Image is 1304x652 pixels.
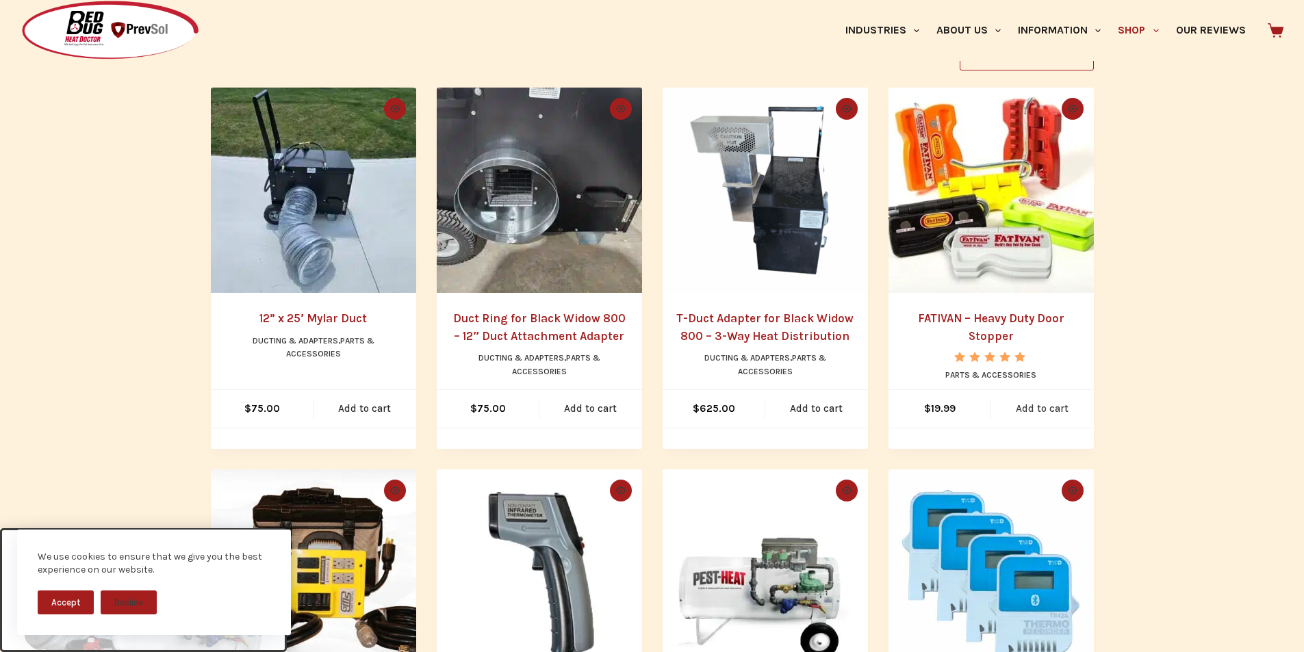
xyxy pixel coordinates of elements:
[836,480,858,501] button: Quick view toggle
[512,353,600,376] a: Parts & Accessories
[676,352,854,379] li: ,
[610,480,632,501] button: Quick view toggle
[211,88,416,293] picture: 20250617_135624
[888,88,1094,293] picture: SIX_SR._COLORS_1024x1024
[211,88,416,293] img: Mylar ducting attached to the Black Widow 800 Propane Heater using the duct ring
[384,98,406,120] button: Quick view toggle
[314,390,416,428] a: Add to cart: “12” x 25' Mylar Duct”
[478,353,564,363] a: Ducting & Adapters
[211,88,416,293] a: 12” x 25' Mylar Duct
[1062,98,1084,120] button: Quick view toggle
[693,402,735,415] bdi: 625.00
[384,480,406,501] button: Quick view toggle
[765,390,868,428] a: Add to cart: “T-Duct Adapter for Black Widow 800 – 3-Way Heat Distribution”
[38,550,270,577] div: We use cookies to ensure that we give you the best experience on our website.
[991,390,1094,428] a: Add to cart: “FATIVAN - Heavy Duty Door Stopper”
[450,352,628,379] li: ,
[924,402,931,415] span: $
[244,402,251,415] span: $
[738,353,826,376] a: Parts & Accessories
[924,402,956,415] bdi: 19.99
[704,353,790,363] a: Ducting & Adapters
[453,311,626,343] a: Duct Ring for Black Widow 800 – 12″ Duct Attachment Adapter
[918,311,1064,343] a: FATIVAN – Heavy Duty Door Stopper
[888,88,1094,293] img: FATIVAN - Heavy Duty Door Stopper
[253,336,338,345] a: Ducting & Adapters
[244,402,280,415] bdi: 75.00
[663,88,868,293] a: T-Duct Adapter for Black Widow 800 – 3-Way Heat Distribution
[954,352,1027,393] span: Rated out of 5
[676,311,854,343] a: T-Duct Adapter for Black Widow 800 – 3-Way Heat Distribution
[945,370,1036,380] a: Parts & Accessories
[225,335,402,362] li: ,
[101,590,157,614] button: Decline
[470,402,506,415] bdi: 75.00
[1062,480,1084,501] button: Quick view toggle
[539,390,642,428] a: Add to cart: “Duct Ring for Black Widow 800 – 12" Duct Attachment Adapter”
[437,88,642,293] a: Duct Ring for Black Widow 800 – 12" Duct Attachment Adapter
[470,402,477,415] span: $
[693,402,700,415] span: $
[954,352,1027,362] div: Rated 5.00 out of 5
[38,590,94,614] button: Accept
[610,98,632,120] button: Quick view toggle
[259,311,366,325] a: 12” x 25′ Mylar Duct
[836,98,858,120] button: Quick view toggle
